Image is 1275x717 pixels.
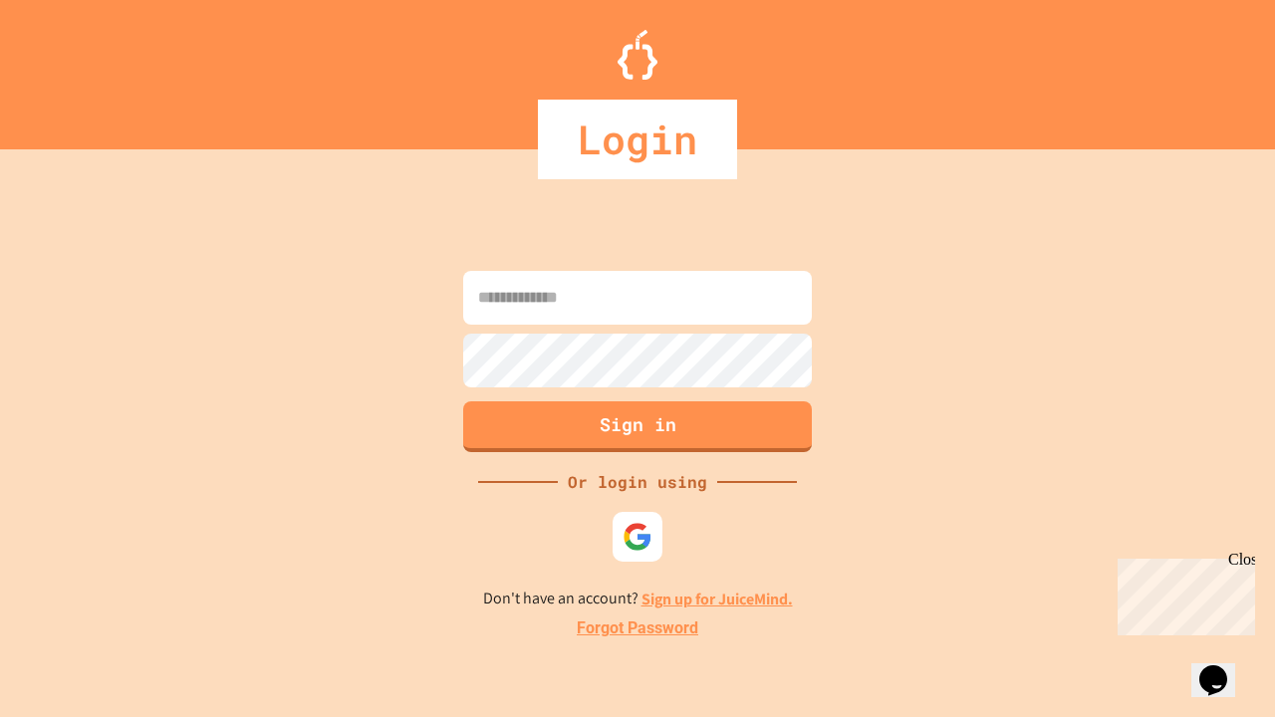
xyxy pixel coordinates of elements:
img: google-icon.svg [623,522,652,552]
a: Sign up for JuiceMind. [641,589,793,609]
img: Logo.svg [618,30,657,80]
p: Don't have an account? [483,587,793,611]
div: Chat with us now!Close [8,8,137,126]
iframe: chat widget [1191,637,1255,697]
button: Sign in [463,401,812,452]
a: Forgot Password [577,616,698,640]
iframe: chat widget [1110,551,1255,635]
div: Login [538,100,737,179]
div: Or login using [558,470,717,494]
